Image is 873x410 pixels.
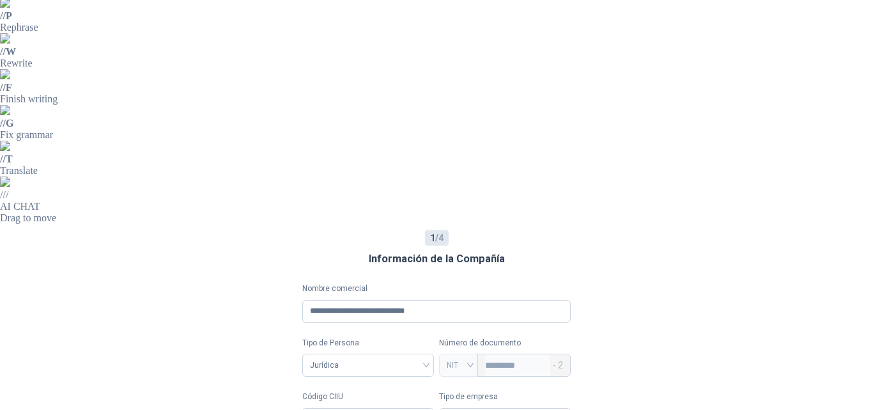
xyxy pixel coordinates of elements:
[310,356,426,375] span: Jurídica
[447,356,470,375] span: NIT
[430,231,444,245] span: / 4
[439,337,571,349] p: Número de documento
[302,337,434,349] label: Tipo de Persona
[553,354,563,376] span: - 2
[430,233,435,243] b: 1
[369,251,505,267] h3: Información de la Compañía
[302,283,571,295] label: Nombre comercial
[439,391,571,403] label: Tipo de empresa
[302,391,434,403] label: Código CIIU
